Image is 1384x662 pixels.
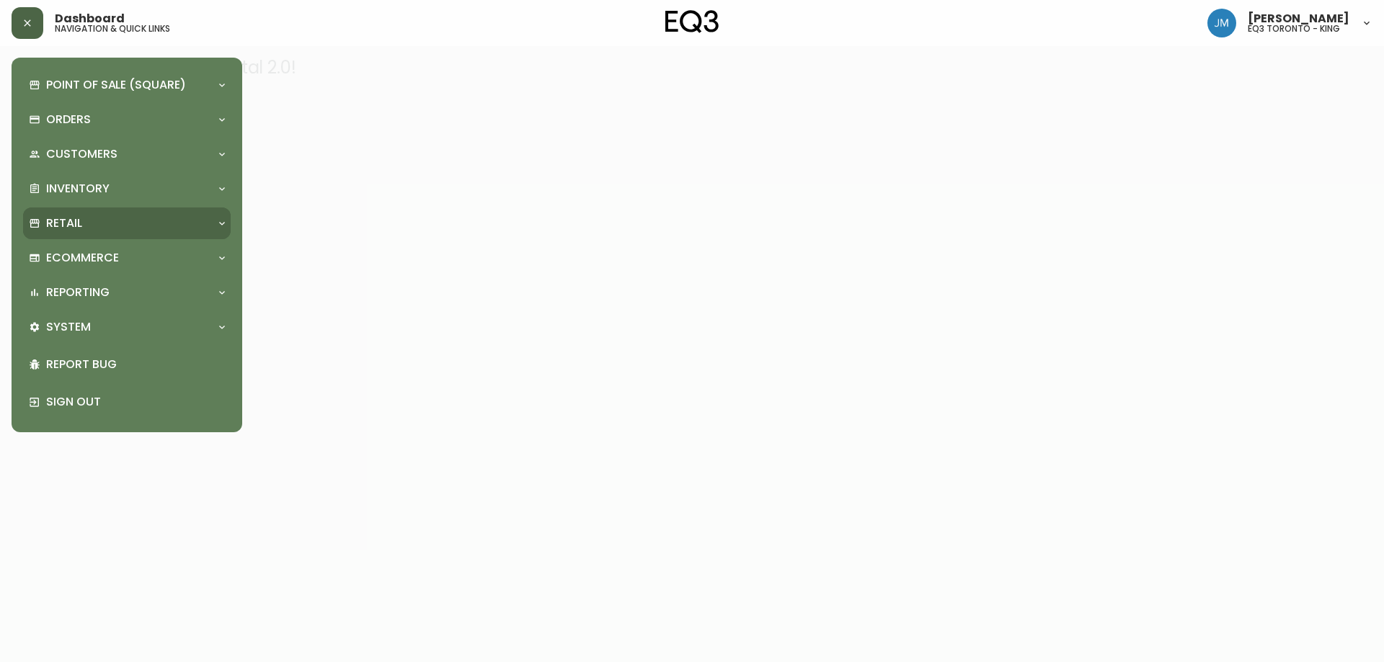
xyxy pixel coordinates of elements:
[46,146,117,162] p: Customers
[23,173,231,205] div: Inventory
[23,207,231,239] div: Retail
[46,215,82,231] p: Retail
[23,383,231,421] div: Sign Out
[55,24,170,33] h5: navigation & quick links
[665,10,719,33] img: logo
[23,277,231,308] div: Reporting
[46,112,91,128] p: Orders
[23,311,231,343] div: System
[1248,24,1340,33] h5: eq3 toronto - king
[55,13,125,24] span: Dashboard
[1248,13,1349,24] span: [PERSON_NAME]
[46,77,186,93] p: Point of Sale (Square)
[46,357,225,372] p: Report Bug
[23,346,231,383] div: Report Bug
[46,394,225,410] p: Sign Out
[23,242,231,274] div: Ecommerce
[23,138,231,170] div: Customers
[23,69,231,101] div: Point of Sale (Square)
[23,104,231,135] div: Orders
[1207,9,1236,37] img: b88646003a19a9f750de19192e969c24
[46,250,119,266] p: Ecommerce
[46,319,91,335] p: System
[46,181,110,197] p: Inventory
[46,285,110,300] p: Reporting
